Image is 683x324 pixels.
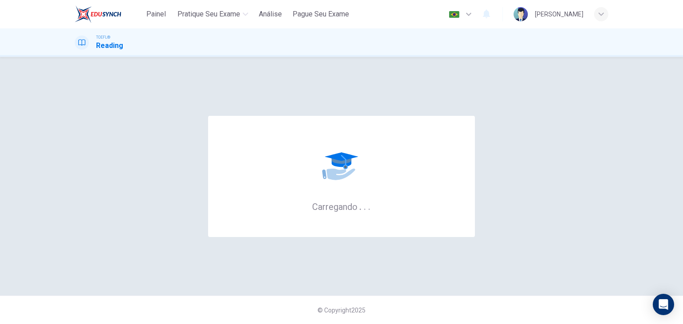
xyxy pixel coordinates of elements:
[146,9,166,20] span: Painel
[177,9,240,20] span: Pratique seu exame
[174,6,252,22] button: Pratique seu exame
[514,7,528,21] img: Profile picture
[259,9,282,20] span: Análise
[363,198,366,213] h6: .
[75,5,142,23] a: EduSynch logo
[75,5,121,23] img: EduSynch logo
[96,40,123,51] h1: Reading
[312,201,371,212] h6: Carregando
[293,9,349,20] span: Pague Seu Exame
[449,11,460,18] img: pt
[368,198,371,213] h6: .
[535,9,583,20] div: [PERSON_NAME]
[96,34,110,40] span: TOEFL®
[255,6,285,22] button: Análise
[142,6,170,22] button: Painel
[289,6,353,22] button: Pague Seu Exame
[359,198,362,213] h6: .
[317,307,366,314] span: © Copyright 2025
[653,294,674,315] div: Open Intercom Messenger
